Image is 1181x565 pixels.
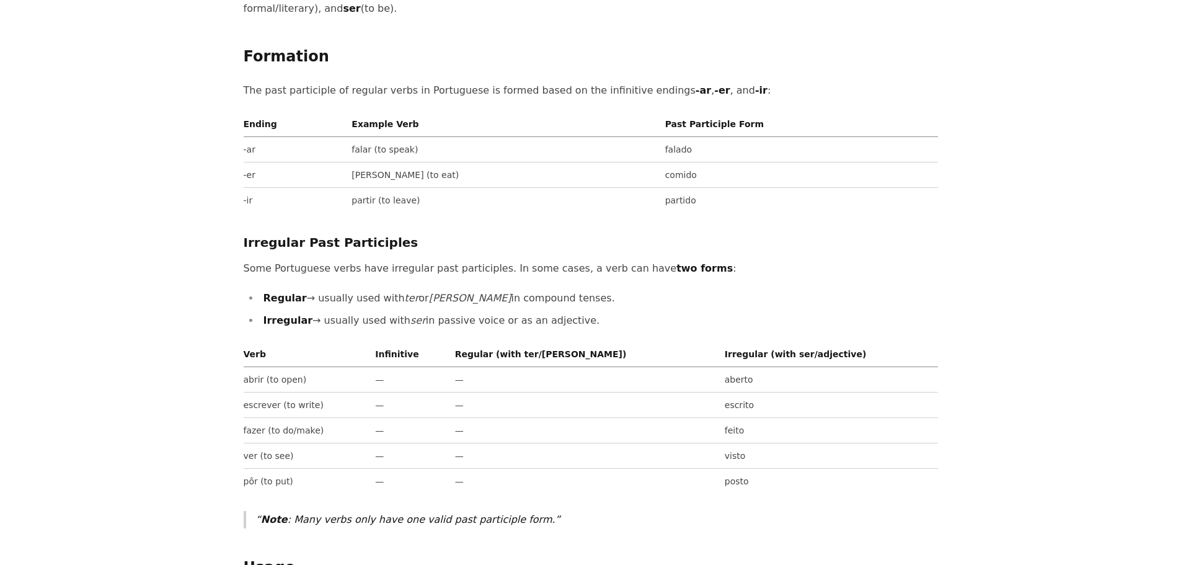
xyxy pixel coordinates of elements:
strong: ser [343,2,360,14]
td: visto [720,443,938,468]
td: -er [244,162,347,187]
td: — [450,367,720,392]
td: escrever (to write) [244,392,371,417]
td: fazer (to do/make) [244,417,371,443]
td: [PERSON_NAME] (to eat) [347,162,660,187]
li: → usually used with in passive voice or as an adjective. [260,312,938,329]
td: posto [720,468,938,494]
td: — [450,392,720,417]
td: escrito [720,392,938,417]
td: — [450,468,720,494]
th: Regular (with ter/[PERSON_NAME]) [450,347,720,367]
p: Some Portuguese verbs have irregular past participles. In some cases, a verb can have : [244,260,938,277]
td: falado [660,136,938,162]
p: The past participle of regular verbs in Portuguese is formed based on the infinitive endings , , ... [244,82,938,99]
strong: two forms [676,262,733,274]
h3: Irregular Past Participles [244,233,938,252]
td: — [370,367,449,392]
td: — [450,417,720,443]
th: Infinitive [370,347,449,367]
td: -ir [244,187,347,213]
th: Ending [244,117,347,137]
th: Verb [244,347,371,367]
em: ser [410,314,426,326]
td: abrir (to open) [244,367,371,392]
li: → usually used with or in compound tenses. [260,290,938,307]
td: ver (to see) [244,443,371,468]
td: — [450,443,720,468]
td: — [370,392,449,417]
td: aberto [720,367,938,392]
strong: -ar [696,84,711,96]
td: — [370,417,449,443]
h2: Formation [244,47,938,67]
strong: Regular [263,292,307,304]
strong: -ir [755,84,767,96]
td: -ar [244,136,347,162]
th: Example Verb [347,117,660,137]
td: pôr (to put) [244,468,371,494]
td: comido [660,162,938,187]
strong: Note [261,514,288,525]
strong: Irregular [263,314,313,326]
strong: -er [714,84,730,96]
p: : Many verbs only have one valid past participle form. [256,511,938,528]
td: partido [660,187,938,213]
td: feito [720,417,938,443]
th: Past Participle Form [660,117,938,137]
td: falar (to speak) [347,136,660,162]
em: [PERSON_NAME] [429,292,511,304]
em: ter [405,292,419,304]
td: — [370,443,449,468]
th: Irregular (with ser/adjective) [720,347,938,367]
td: — [370,468,449,494]
td: partir (to leave) [347,187,660,213]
